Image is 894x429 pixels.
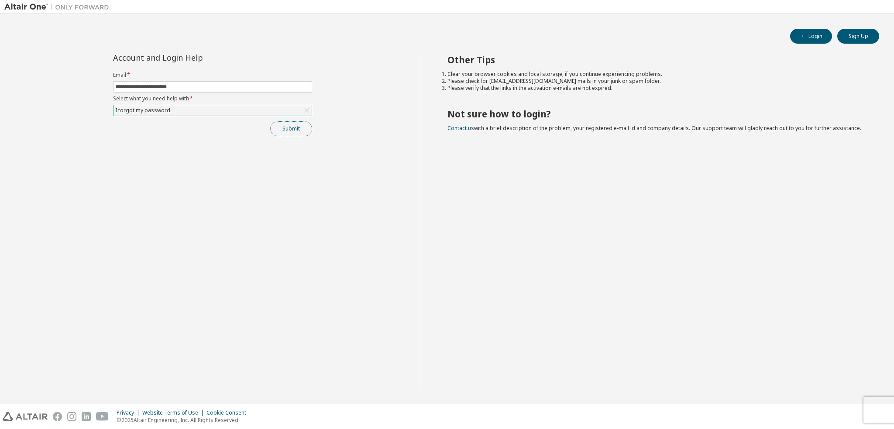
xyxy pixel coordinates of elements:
div: Privacy [117,409,142,416]
button: Submit [270,121,312,136]
h2: Other Tips [447,54,864,65]
div: Website Terms of Use [142,409,206,416]
img: linkedin.svg [82,412,91,421]
p: © 2025 Altair Engineering, Inc. All Rights Reserved. [117,416,251,424]
img: youtube.svg [96,412,109,421]
div: Account and Login Help [113,54,272,61]
li: Please verify that the links in the activation e-mails are not expired. [447,85,864,92]
li: Clear your browser cookies and local storage, if you continue experiencing problems. [447,71,864,78]
h2: Not sure how to login? [447,108,864,120]
div: I forgot my password [113,105,312,116]
div: Cookie Consent [206,409,251,416]
li: Please check for [EMAIL_ADDRESS][DOMAIN_NAME] mails in your junk or spam folder. [447,78,864,85]
label: Email [113,72,312,79]
button: Sign Up [837,29,879,44]
span: with a brief description of the problem, your registered e-mail id and company details. Our suppo... [447,124,861,132]
img: Altair One [4,3,113,11]
img: instagram.svg [67,412,76,421]
div: I forgot my password [114,106,172,115]
label: Select what you need help with [113,95,312,102]
img: altair_logo.svg [3,412,48,421]
img: facebook.svg [53,412,62,421]
a: Contact us [447,124,474,132]
button: Login [790,29,832,44]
